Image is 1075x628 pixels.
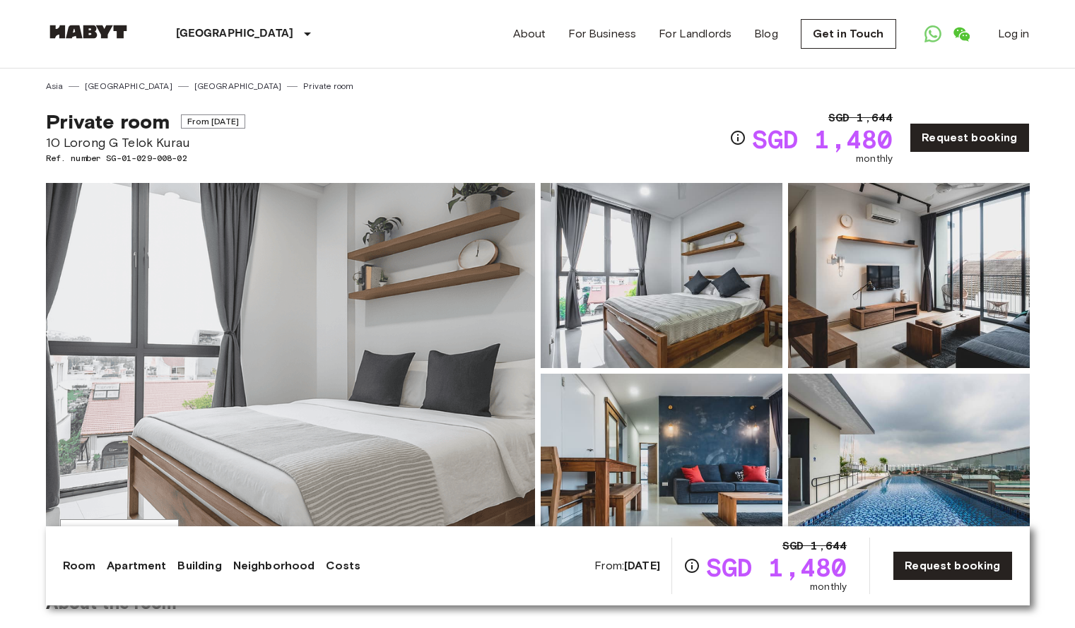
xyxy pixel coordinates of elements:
a: Request booking [893,551,1012,581]
svg: Check cost overview for full price breakdown. Please note that discounts apply to new joiners onl... [683,557,700,574]
img: Marketing picture of unit SG-01-029-008-02 [46,183,535,559]
svg: Check cost overview for full price breakdown. Please note that discounts apply to new joiners onl... [729,129,746,146]
a: For Landlords [659,25,732,42]
a: Open WeChat [947,20,975,48]
img: Picture of unit SG-01-029-008-02 [788,183,1030,368]
span: SGD 1,644 [828,109,893,126]
span: monthly [856,152,893,166]
a: [GEOGRAPHIC_DATA] [85,80,172,93]
a: [GEOGRAPHIC_DATA] [194,80,282,93]
a: Private room [303,80,353,93]
span: From: [594,558,660,574]
span: 10 Lorong G Telok Kurau [46,134,245,152]
a: Asia [46,80,64,93]
span: monthly [810,580,847,594]
img: Picture of unit SG-01-029-008-02 [541,374,782,559]
a: Request booking [910,123,1029,153]
b: [DATE] [624,559,660,572]
img: Habyt [46,25,131,39]
a: Room [63,557,96,574]
span: Ref. number SG-01-029-008-02 [46,152,245,165]
a: Neighborhood [233,557,315,574]
span: SGD 1,480 [706,555,847,580]
a: Apartment [107,557,166,574]
a: Open WhatsApp [919,20,947,48]
button: Show all photos [60,519,179,545]
span: From [DATE] [181,114,245,129]
span: SGD 1,644 [782,538,847,555]
span: SGD 1,480 [752,126,893,152]
a: For Business [568,25,636,42]
a: Building [177,557,221,574]
span: Private room [46,109,170,134]
p: [GEOGRAPHIC_DATA] [176,25,294,42]
a: Blog [754,25,778,42]
a: Log in [998,25,1030,42]
a: About [513,25,546,42]
img: Picture of unit SG-01-029-008-02 [541,183,782,368]
a: Costs [326,557,360,574]
img: Picture of unit SG-01-029-008-02 [788,374,1030,559]
a: Get in Touch [801,19,896,49]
